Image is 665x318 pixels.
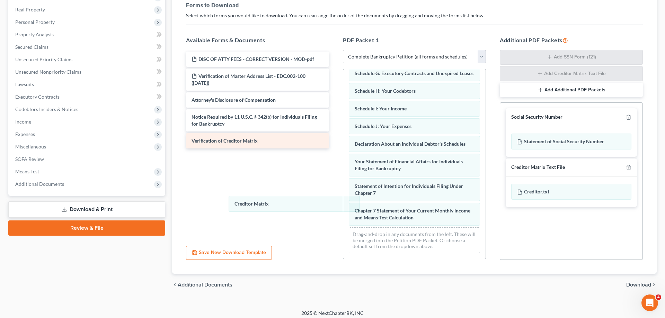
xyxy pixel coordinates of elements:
p: Select which forms you would like to download. You can rearrange the order of the documents by dr... [186,12,643,19]
span: Schedule H: Your Codebtors [355,88,416,94]
span: Secured Claims [15,44,48,50]
a: SOFA Review [10,153,165,165]
span: Attorney's Disclosure of Compensation [192,97,276,103]
span: Miscellaneous [15,144,46,149]
button: Save New Download Template [186,246,272,260]
span: Schedule G: Executory Contracts and Unexpired Leases [355,70,473,76]
span: Declaration About an Individual Debtor's Schedules [355,141,465,147]
div: Creditor.txt [511,184,631,200]
span: Verification of Creditor Matrix [192,138,258,144]
button: Add SSN Form (121) [500,50,643,65]
span: Statement of Intention for Individuals Filing Under Chapter 7 [355,183,463,196]
h5: PDF Packet 1 [343,36,486,44]
span: Personal Property [15,19,55,25]
span: Additional Documents [178,282,232,288]
a: chevron_left Additional Documents [172,282,232,288]
span: DISC OF ATTY FEES - CORRECT VERSION - MOD-pdf [198,56,314,62]
iframe: Intercom live chat [641,294,658,311]
span: SOFA Review [15,156,44,162]
span: Means Test [15,169,39,174]
span: Codebtors Insiders & Notices [15,106,78,112]
div: Creditor Matrix Text File [511,164,565,171]
a: Secured Claims [10,41,165,53]
span: Expenses [15,131,35,137]
i: chevron_right [651,282,657,288]
span: Income [15,119,31,125]
div: Social Security Number [511,114,562,120]
div: Drag-and-drop in any documents from the left. These will be merged into the Petition PDF Packet. ... [349,227,480,253]
span: Download [626,282,651,288]
span: Your Statement of Financial Affairs for Individuals Filing for Bankruptcy [355,158,463,171]
a: Unsecured Nonpriority Claims [10,66,165,78]
span: Chapter 7 Statement of Your Current Monthly Income and Means-Test Calculation [355,208,470,220]
span: Notice Required by 11 U.S.C. § 342(b) for Individuals Filing for Bankruptcy [192,114,317,127]
span: Executory Contracts [15,94,60,100]
span: Real Property [15,7,45,12]
a: Property Analysis [10,28,165,41]
div: Statement of Social Security Number [511,134,631,149]
a: Download & Print [8,201,165,218]
span: Schedule I: Your Income [355,106,407,111]
button: Download chevron_right [626,282,657,288]
i: chevron_left [172,282,178,288]
span: Creditor Matrix [234,201,269,207]
span: Lawsuits [15,81,34,87]
a: Executory Contracts [10,91,165,103]
a: Lawsuits [10,78,165,91]
span: Property Analysis [15,31,54,37]
span: Unsecured Nonpriority Claims [15,69,81,75]
span: Unsecured Priority Claims [15,56,72,62]
button: Add Additional PDF Packets [500,83,643,97]
a: Review & File [8,220,165,236]
span: Schedule J: Your Expenses [355,123,411,129]
h5: Available Forms & Documents [186,36,329,44]
h5: Forms to Download [186,1,643,9]
button: Add Creditor Matrix Text File [500,66,643,81]
h5: Additional PDF Packets [500,36,643,44]
a: Unsecured Priority Claims [10,53,165,66]
span: Verification of Master Address List - EDC.002-100 ([DATE]) [192,73,305,86]
span: 4 [656,294,661,300]
span: Additional Documents [15,181,64,187]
